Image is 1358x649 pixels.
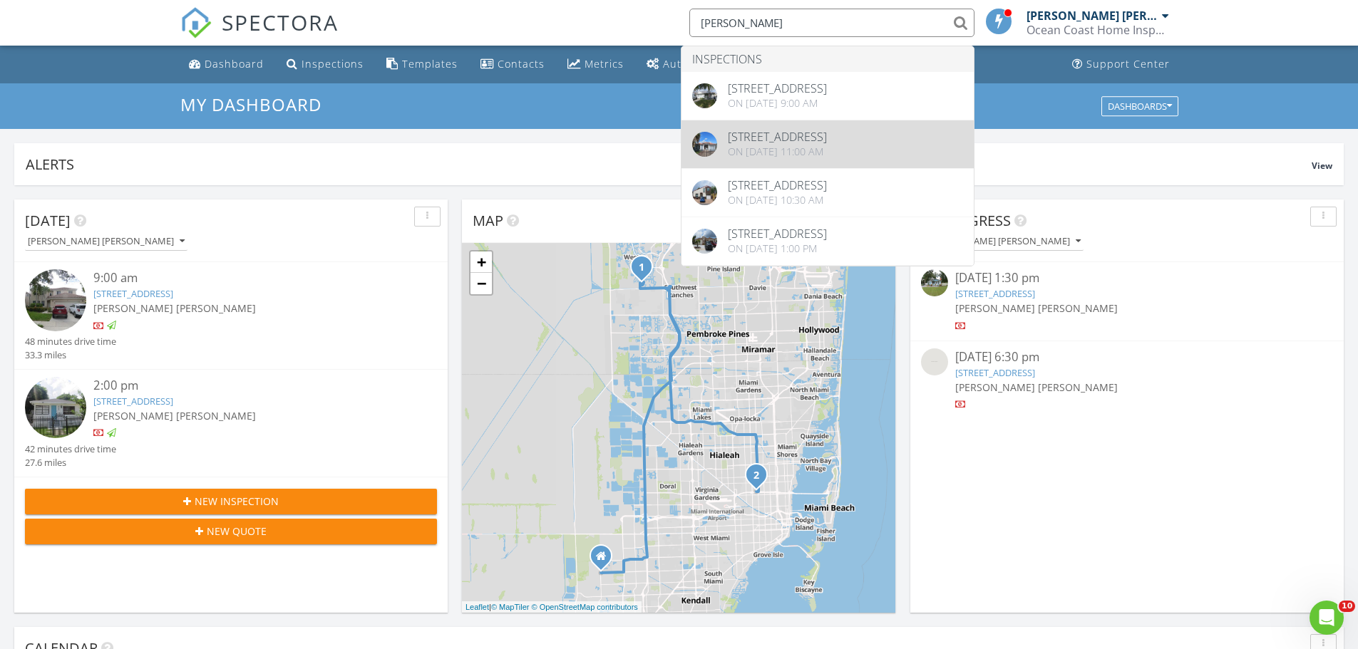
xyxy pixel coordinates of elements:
div: [STREET_ADDRESS] [728,131,827,142]
img: data [692,132,717,157]
a: 2:00 pm [STREET_ADDRESS] [PERSON_NAME] [PERSON_NAME] 42 minutes drive time 27.6 miles [25,377,437,469]
div: Alerts [26,155,1312,174]
span: SPECTORA [222,7,339,37]
div: 42 minutes drive time [25,442,116,456]
li: Inspections [681,46,974,72]
a: Dashboard [183,51,269,78]
a: Inspections [281,51,369,78]
button: [PERSON_NAME] [PERSON_NAME] [25,232,187,251]
div: Ocean Coast Home Inspections [1027,23,1169,37]
a: Metrics [562,51,629,78]
div: Support Center [1086,57,1170,71]
a: 9:00 am [STREET_ADDRESS] [PERSON_NAME] [PERSON_NAME] 48 minutes drive time 33.3 miles [25,269,437,362]
div: On [DATE] 9:00 am [728,98,827,109]
button: [PERSON_NAME] [PERSON_NAME] [921,232,1084,251]
div: 4029 Pinewood Ln, Weston, FL 33331 [642,266,650,275]
a: Automations (Basic) [641,51,736,78]
i: 1 [639,263,644,273]
div: 9:00 am [93,269,403,287]
img: data [692,180,717,205]
span: [PERSON_NAME] [PERSON_NAME] [955,301,1118,315]
img: image_processing2025082776zlerjk.jpeg [25,269,86,331]
div: On [DATE] 10:30 am [728,194,827,206]
div: Dashboard [205,57,264,71]
img: streetview [921,348,948,375]
div: 27.6 miles [25,456,116,469]
iframe: Intercom live chat [1310,601,1344,635]
div: Contacts [498,57,545,71]
div: [PERSON_NAME] [PERSON_NAME] [1027,9,1158,23]
div: Templates [402,57,458,71]
a: © OpenStreetMap contributors [532,603,638,611]
div: 2:00 pm [93,377,403,395]
button: Dashboards [1101,96,1178,116]
img: a5691eecf5e1fe61bd0bd4bfda6da1b7.jpeg [692,83,717,108]
a: [STREET_ADDRESS] [955,366,1035,379]
div: Inspections [302,57,364,71]
img: image_processing2025082791iyr93x.jpeg [921,269,948,296]
a: Zoom in [470,251,492,273]
span: 10 [1339,601,1355,612]
a: [STREET_ADDRESS] [93,395,173,407]
span: My Dashboard [180,93,322,116]
a: SPECTORA [180,19,339,49]
div: 48 minutes drive time [25,335,116,348]
button: New Quote [25,519,437,544]
a: [DATE] 6:30 pm [STREET_ADDRESS] [PERSON_NAME] [PERSON_NAME] [921,348,1333,412]
span: Map [473,211,503,230]
span: [PERSON_NAME] [PERSON_NAME] [93,301,256,315]
div: [PERSON_NAME] [PERSON_NAME] [924,237,1081,246]
div: 15655 SW 57TH ST, MIAMI Florida 33193 [601,556,609,564]
a: Templates [381,51,463,78]
a: © MapTiler [491,603,530,611]
a: [DATE] 1:30 pm [STREET_ADDRESS] [PERSON_NAME] [PERSON_NAME] [921,269,1333,333]
div: [PERSON_NAME] [PERSON_NAME] [28,237,185,246]
span: New Inspection [195,494,279,509]
i: 2 [753,471,759,481]
img: data [692,229,717,254]
div: 4042 NW 23rd Ave, Miami, FL 33142 [756,474,765,483]
div: Metrics [585,57,624,71]
div: On [DATE] 1:00 pm [728,243,827,254]
div: [STREET_ADDRESS] [728,228,827,239]
span: New Quote [207,524,267,539]
a: Support Center [1066,51,1176,78]
a: Contacts [475,51,550,78]
div: On [DATE] 11:00 am [728,146,827,157]
span: View [1312,160,1332,172]
span: [PERSON_NAME] [PERSON_NAME] [93,409,256,422]
img: image_processing20250827826tlwl0.jpeg [25,377,86,438]
div: [STREET_ADDRESS] [728,180,827,191]
div: Automations [663,57,731,71]
div: | [462,601,642,613]
div: 33.3 miles [25,348,116,362]
a: [STREET_ADDRESS] [93,287,173,300]
a: Zoom out [470,273,492,294]
img: The Best Home Inspection Software - Spectora [180,7,212,38]
div: [DATE] 1:30 pm [955,269,1299,287]
input: Search everything... [689,9,974,37]
div: Dashboards [1108,101,1172,111]
a: Leaflet [465,603,489,611]
span: [PERSON_NAME] [PERSON_NAME] [955,380,1118,394]
span: [DATE] [25,211,71,230]
div: [STREET_ADDRESS] [728,83,827,94]
a: [STREET_ADDRESS] [955,287,1035,300]
button: New Inspection [25,489,437,514]
div: [DATE] 6:30 pm [955,348,1299,366]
